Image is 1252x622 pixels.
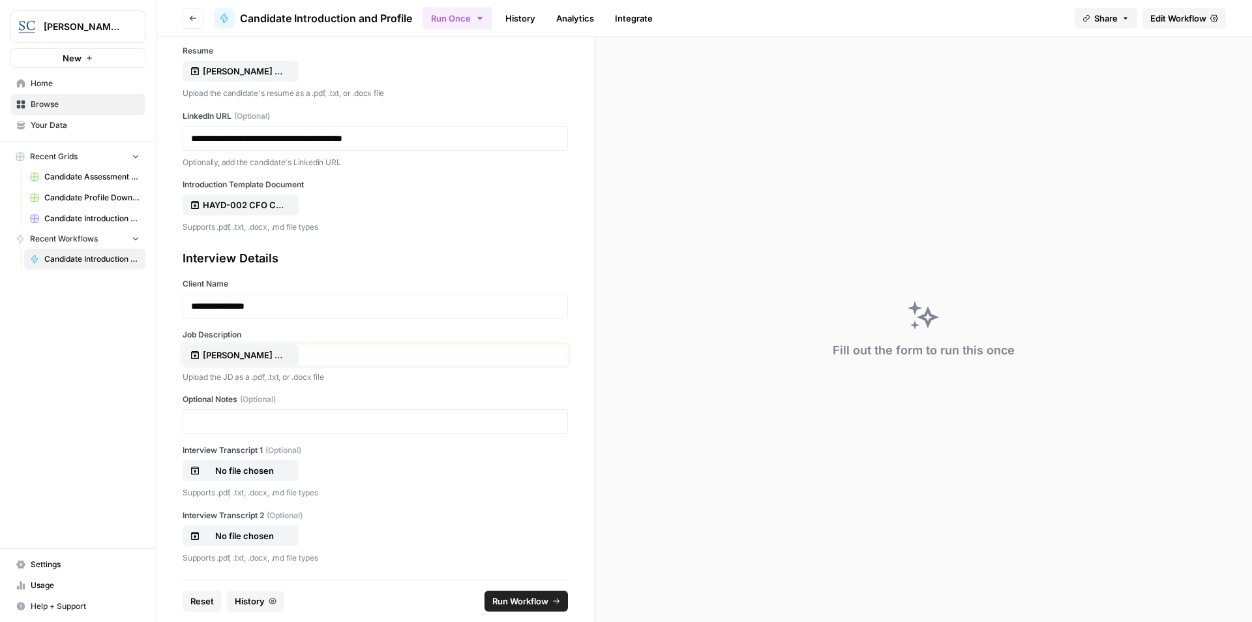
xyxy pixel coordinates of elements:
span: Run Workflow [492,595,548,608]
span: Help + Support [31,600,140,612]
a: Home [10,73,145,94]
button: HAYD-002 CFO Candidate Introduction Template.docx [183,194,299,215]
div: Fill out the form to run this once [833,341,1015,360]
span: Settings [31,559,140,570]
button: New [10,48,145,68]
div: Interview Details [183,249,568,268]
span: Your Data [31,119,140,131]
span: Recent Grids [30,151,78,163]
span: (Optional) [267,510,303,521]
span: Candidate Introduction Download Sheet [44,213,140,225]
button: Workspace: Stanton Chase Nashville [10,10,145,43]
button: [PERSON_NAME] Resume.pdf [183,61,299,82]
span: Recent Workflows [30,233,98,245]
span: Candidate Introduction and Profile [240,10,412,26]
p: Upload the JD as a .pdf, .txt, or .docx file [183,371,568,384]
p: HAYD-002 CFO Candidate Introduction Template.docx [203,198,286,211]
span: (Optional) [265,444,301,456]
button: History [227,591,284,612]
span: Candidate Introduction and Profile [44,253,140,265]
p: [PERSON_NAME] CFO Recruitment Profile.pdf [203,349,286,362]
button: Recent Grids [10,147,145,166]
label: Optional Notes [183,394,568,405]
span: [PERSON_NAME] [GEOGRAPHIC_DATA] [44,20,123,33]
p: Supports .pdf, .txt, .docx, .md file types [183,552,568,565]
button: Run Once [423,7,492,29]
button: Recent Workflows [10,229,145,249]
a: Analytics [548,8,602,29]
span: History [235,595,265,608]
label: Interview Transcript 1 [183,444,568,456]
a: History [498,8,543,29]
button: Help + Support [10,596,145,617]
span: Candidate Profile Download Sheet [44,192,140,204]
label: Resume [183,45,568,57]
span: Usage [31,580,140,591]
label: Introduction Template Document [183,179,568,191]
a: Edit Workflow [1142,8,1226,29]
button: No file chosen [183,525,299,546]
p: Supports .pdf, .txt, .docx, .md file types [183,486,568,499]
label: Job Description [183,329,568,341]
label: Interview Transcript 2 [183,510,568,521]
span: Share [1094,12,1118,25]
a: Candidate Assessment Download Sheet [24,166,145,187]
span: Browse [31,99,140,110]
label: LinkedIn URL [183,110,568,122]
a: Your Data [10,115,145,136]
p: [PERSON_NAME] Resume.pdf [203,65,286,78]
p: Supports .pdf, .txt, .docx, .md file types [183,221,568,234]
button: Reset [183,591,222,612]
a: Candidate Profile Download Sheet [24,187,145,208]
span: Reset [190,595,214,608]
img: Stanton Chase Nashville Logo [15,15,38,39]
a: Candidate Introduction and Profile [214,8,412,29]
button: Run Workflow [484,591,568,612]
span: New [63,52,82,65]
span: Edit Workflow [1150,12,1206,25]
p: Upload the candidate's resume as a .pdf, .txt, or .docx file [183,87,568,100]
p: No file chosen [203,464,286,477]
a: Integrate [607,8,661,29]
span: (Optional) [240,394,276,405]
button: Share [1075,8,1137,29]
span: Candidate Assessment Download Sheet [44,171,140,183]
p: Optionally, add the candidate's Linkedin URL [183,156,568,169]
span: (Optional) [234,110,270,122]
p: No file chosen [203,529,286,542]
a: Candidate Introduction Download Sheet [24,208,145,229]
button: No file chosen [183,460,299,481]
a: Settings [10,554,145,575]
a: Browse [10,94,145,115]
button: [PERSON_NAME] CFO Recruitment Profile.pdf [183,345,299,365]
label: Client Name [183,278,568,290]
a: Candidate Introduction and Profile [24,249,145,270]
a: Usage [10,575,145,596]
span: Home [31,78,140,89]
